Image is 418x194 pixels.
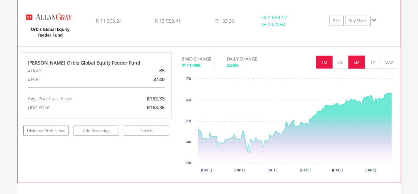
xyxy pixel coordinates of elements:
[23,75,121,84] div: #FSR
[182,75,397,177] div: Chart. Highcharts interactive chart.
[330,16,344,26] a: Sell
[74,126,119,136] a: Add Recurring
[124,126,169,136] a: Switch
[185,119,191,123] text: 150
[121,66,170,75] div: 85
[332,168,343,172] text: [DATE]
[227,56,281,62] div: DAILY CHANGE
[316,56,333,69] button: 1M
[201,168,212,172] text: [DATE]
[366,168,377,172] text: [DATE]
[185,161,191,165] text: 130
[234,168,245,172] text: [DATE]
[23,103,121,112] div: Unit Price
[182,75,397,177] svg: Interactive chart
[23,66,121,75] div: #Units
[23,126,69,136] a: Dividend Preference
[96,18,122,24] span: R 11 303.24
[185,77,191,81] text: 170
[147,104,165,111] span: R163.36
[365,56,381,69] button: 1Y
[248,14,299,28] div: + (+ 23.45%)
[187,62,201,68] span: 11.93%
[155,18,181,24] span: R 13 953.41
[300,168,311,172] text: [DATE]
[345,16,371,26] a: Buy More
[227,62,239,68] span: 0.28%
[21,4,79,45] img: UT.ZA.AGOE.png
[267,168,278,172] text: [DATE]
[121,75,170,84] div: .4140
[381,56,397,69] button: MAX
[263,14,287,21] span: R 2 650.17
[147,95,165,102] span: R132.33
[349,56,365,69] button: 6M
[332,56,349,69] button: 3M
[182,56,211,62] div: 6 MO CHANGE
[216,18,235,24] span: R 163.36
[185,98,191,102] text: 160
[28,59,165,66] div: [PERSON_NAME] Orbis Global Equity Feeder Fund
[23,94,121,103] div: Avg. Purchase Price
[185,140,191,144] text: 140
